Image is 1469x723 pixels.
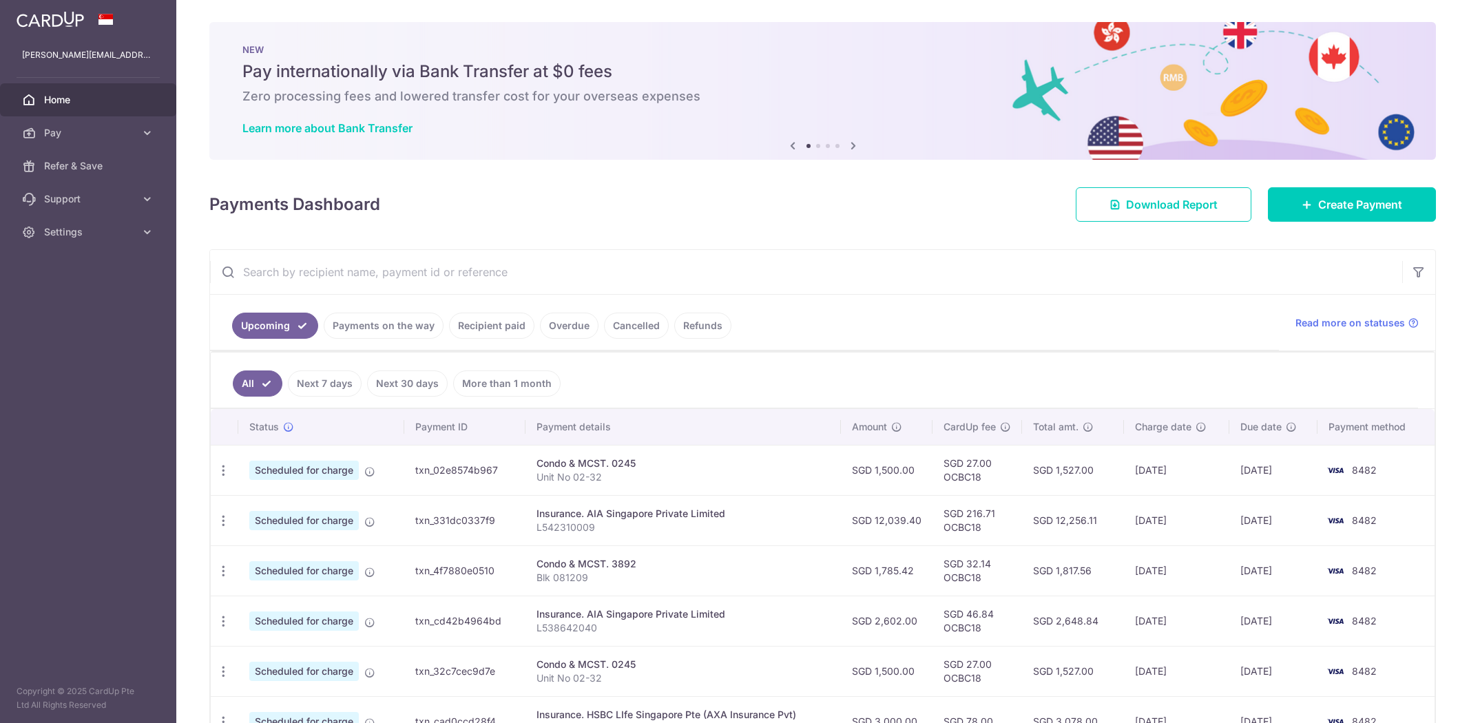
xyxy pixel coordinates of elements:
[536,557,830,571] div: Condo & MCST. 3892
[209,22,1436,160] img: Bank transfer banner
[1322,563,1349,579] img: Bank Card
[242,61,1403,83] h5: Pay internationally via Bank Transfer at $0 fees
[536,470,830,484] p: Unit No 02-32
[1033,420,1079,434] span: Total amt.
[933,545,1022,596] td: SGD 32.14 OCBC18
[1352,565,1377,576] span: 8482
[1022,445,1124,495] td: SGD 1,527.00
[933,646,1022,696] td: SGD 27.00 OCBC18
[1322,462,1349,479] img: Bank Card
[933,445,1022,495] td: SGD 27.00 OCBC18
[288,370,362,397] a: Next 7 days
[324,313,444,339] a: Payments on the way
[852,420,887,434] span: Amount
[525,409,841,445] th: Payment details
[1352,464,1377,476] span: 8482
[1076,187,1251,222] a: Download Report
[1322,613,1349,629] img: Bank Card
[242,121,413,135] a: Learn more about Bank Transfer
[841,596,933,646] td: SGD 2,602.00
[604,313,669,339] a: Cancelled
[933,495,1022,545] td: SGD 216.71 OCBC18
[44,159,135,173] span: Refer & Save
[1322,512,1349,529] img: Bank Card
[1295,316,1405,330] span: Read more on statuses
[1229,596,1317,646] td: [DATE]
[1022,495,1124,545] td: SGD 12,256.11
[1229,545,1317,596] td: [DATE]
[1229,445,1317,495] td: [DATE]
[1240,420,1282,434] span: Due date
[22,48,154,62] p: [PERSON_NAME][EMAIL_ADDRESS][DOMAIN_NAME]
[944,420,996,434] span: CardUp fee
[404,646,525,696] td: txn_32c7cec9d7e
[233,370,282,397] a: All
[1124,596,1229,646] td: [DATE]
[1229,646,1317,696] td: [DATE]
[404,596,525,646] td: txn_cd42b4964bd
[242,88,1403,105] h6: Zero processing fees and lowered transfer cost for your overseas expenses
[1022,596,1124,646] td: SGD 2,648.84
[536,607,830,621] div: Insurance. AIA Singapore Private Limited
[404,409,525,445] th: Payment ID
[44,126,135,140] span: Pay
[44,93,135,107] span: Home
[1126,196,1218,213] span: Download Report
[210,250,1402,294] input: Search by recipient name, payment id or reference
[404,545,525,596] td: txn_4f7880e0510
[674,313,731,339] a: Refunds
[449,313,534,339] a: Recipient paid
[1124,445,1229,495] td: [DATE]
[1229,495,1317,545] td: [DATE]
[404,495,525,545] td: txn_331dc0337f9
[536,507,830,521] div: Insurance. AIA Singapore Private Limited
[841,545,933,596] td: SGD 1,785.42
[841,646,933,696] td: SGD 1,500.00
[249,420,279,434] span: Status
[1124,545,1229,596] td: [DATE]
[44,225,135,239] span: Settings
[242,44,1403,55] p: NEW
[249,461,359,480] span: Scheduled for charge
[44,192,135,206] span: Support
[1322,663,1349,680] img: Bank Card
[536,521,830,534] p: L542310009
[1124,646,1229,696] td: [DATE]
[1352,615,1377,627] span: 8482
[249,561,359,580] span: Scheduled for charge
[540,313,598,339] a: Overdue
[536,708,830,722] div: Insurance. HSBC LIfe Singapore Pte (AXA Insurance Pvt)
[1124,495,1229,545] td: [DATE]
[17,11,84,28] img: CardUp
[1317,409,1435,445] th: Payment method
[249,611,359,631] span: Scheduled for charge
[536,457,830,470] div: Condo & MCST. 0245
[1352,514,1377,526] span: 8482
[249,662,359,681] span: Scheduled for charge
[453,370,561,397] a: More than 1 month
[536,621,830,635] p: L538642040
[249,511,359,530] span: Scheduled for charge
[404,445,525,495] td: txn_02e8574b967
[232,313,318,339] a: Upcoming
[536,571,830,585] p: Blk 081209
[536,658,830,671] div: Condo & MCST. 0245
[1135,420,1191,434] span: Charge date
[367,370,448,397] a: Next 30 days
[536,671,830,685] p: Unit No 02-32
[933,596,1022,646] td: SGD 46.84 OCBC18
[1352,665,1377,677] span: 8482
[841,445,933,495] td: SGD 1,500.00
[841,495,933,545] td: SGD 12,039.40
[1268,187,1436,222] a: Create Payment
[209,192,380,217] h4: Payments Dashboard
[1295,316,1419,330] a: Read more on statuses
[1318,196,1402,213] span: Create Payment
[1022,646,1124,696] td: SGD 1,527.00
[1022,545,1124,596] td: SGD 1,817.56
